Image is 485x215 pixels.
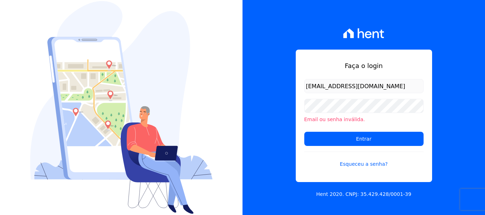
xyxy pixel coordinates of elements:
p: Hent 2020. CNPJ: 35.429.428/0001-39 [316,191,412,198]
img: Login [30,1,213,214]
li: Email ou senha inválida. [304,116,424,123]
h1: Faça o login [304,61,424,70]
input: Email [304,79,424,93]
a: Esqueceu a senha? [304,152,424,168]
input: Entrar [304,132,424,146]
